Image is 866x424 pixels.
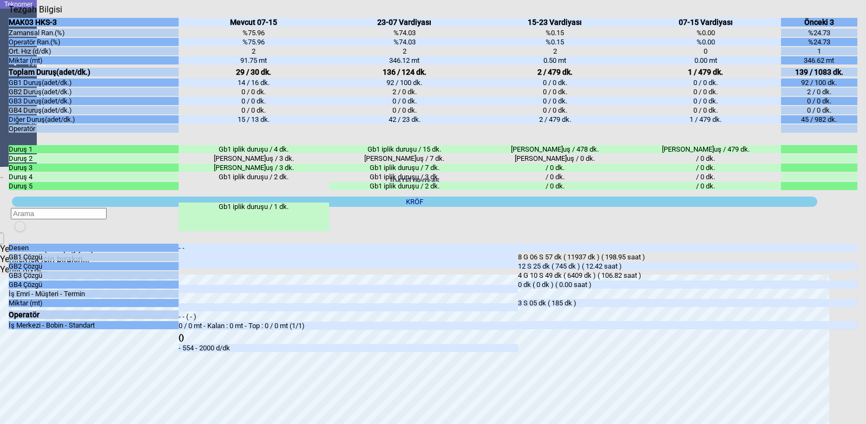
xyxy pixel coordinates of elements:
div: Gb1 iplik duruşu / 7 dk. [329,164,480,172]
div: Duruş 2 [9,154,179,162]
div: 1 / 479 dk. [631,115,781,123]
div: [PERSON_NAME]uş / 478 dk. [480,145,630,153]
div: 4 G 10 S 49 dk ( 6409 dk ) ( 106.82 saat ) [518,271,857,279]
div: 0 / 0 dk. [781,106,857,114]
div: 2 / 0 dk. [781,88,857,96]
div: 0 dk ( 0 dk ) ( 0.00 saat ) [518,281,857,289]
div: 0.50 mt [480,56,630,64]
div: 07-15 Vardiyası [631,18,781,27]
div: Tezgah Bilgisi [9,4,66,15]
div: GB3 Duruş(adet/dk.) [9,97,179,105]
div: 0 / 0 dk. [631,79,781,87]
div: / 0 dk. [480,173,630,181]
div: %74.03 [329,38,480,46]
div: 346.12 mt [329,56,480,64]
div: 45 / 982 dk. [781,115,857,123]
div: Ort. Hız (d/dk) [9,47,179,55]
div: 0 / 0 dk. [179,106,329,114]
div: / 0 dk. [631,164,781,172]
div: GB1 Çözgü [9,253,179,261]
div: 2 / 0 dk. [329,88,480,96]
div: 1 / 479 dk. [631,68,781,76]
div: / 0 dk. [631,154,781,162]
div: / 0 dk. [480,182,630,190]
div: 0 / 0 mt - Kalan : 0 mt - Top : 0 / 0 mt (1/1) [179,322,518,330]
div: - - [179,244,518,268]
div: Operatör Ran.(%) [9,38,179,46]
div: 139 / 1083 dk. [781,68,857,76]
div: GB4 Duruş(adet/dk.) [9,106,179,114]
div: GB4 Çözgü [9,281,179,289]
div: %24.73 [781,29,857,37]
div: 29 / 30 dk. [179,68,329,76]
div: Gb1 iplik duruşu / 2 dk. [179,173,329,201]
div: 15 / 13 dk. [179,115,329,123]
div: [PERSON_NAME]uş / 3 dk. [179,164,329,172]
div: Operatör [9,125,179,133]
div: Miktar (mt) [9,56,179,64]
div: 91.75 mt [179,56,329,64]
div: 42 / 23 dk. [329,115,480,123]
div: 136 / 124 dk. [329,68,480,76]
div: 0 / 0 dk. [329,97,480,105]
div: [PERSON_NAME]uş / 0 dk. [480,154,630,162]
div: Mevcut 07-15 [179,18,329,27]
div: 0 / 0 dk. [480,97,630,105]
div: GB1 Duruş(adet/dk.) [9,79,179,87]
div: Miktar (mt) [9,299,179,307]
div: Duruş 5 [9,182,179,190]
div: %74.03 [329,29,480,37]
div: İş Emri - Müşteri - Termin [9,290,179,298]
div: 0 / 0 dk. [631,106,781,114]
div: GB2 Çözgü [9,262,179,270]
div: Gb1 iplik duruşu / 3 dk. [329,173,480,181]
div: 0 / 0 dk. [480,79,630,87]
div: 92 / 100 dk. [329,79,480,87]
div: 0 / 0 dk. [179,88,329,96]
div: Zamansal Ran.(%) [9,29,179,37]
div: 14 / 16 dk. [179,79,329,87]
div: 0 / 0 dk. [179,97,329,105]
div: 0 / 0 dk. [631,88,781,96]
div: / 0 dk. [631,173,781,181]
div: 2 / 479 dk. [480,115,630,123]
div: / 0 dk. [631,182,781,190]
div: 0.00 mt [631,56,781,64]
div: 2 [480,47,630,55]
div: - 554 - 2000 d/dk [179,344,518,352]
div: 346.62 mt [781,56,857,64]
div: %24.73 [781,38,857,46]
div: Toplam Duruş(adet/dk.) [9,68,179,76]
div: 92 / 100 dk. [781,79,857,87]
div: GB3 Çözgü [9,271,179,279]
div: / 0 dk. [480,164,630,172]
div: Gb1 iplik duruşu / 2 dk. [329,182,480,190]
div: Önceki 3 [781,18,857,27]
div: %0.00 [631,29,781,37]
div: GB2 Duruş(adet/dk.) [9,88,179,96]
div: 0 [631,47,781,55]
div: [PERSON_NAME]uş / 3 dk. [179,154,329,162]
div: 0 / 0 dk. [480,88,630,96]
div: 1 [781,47,857,55]
div: İş Merkezi - Bobin - Standart [9,321,179,329]
div: 0 / 0 dk. [631,97,781,105]
div: %0.15 [480,38,630,46]
div: 2 / 479 dk. [480,68,630,76]
div: - - ( - ) [179,312,518,321]
div: 3 S 05 dk ( 185 dk ) [518,299,857,307]
div: Duruş 1 [9,145,179,153]
div: Operatör [9,310,179,319]
div: %0.00 [631,38,781,46]
div: [PERSON_NAME]uş / 7 dk. [329,154,480,162]
div: %75.96 [179,38,329,46]
div: Gb1 iplik duruşu / 15 dk. [329,145,480,153]
div: 2 [179,47,329,55]
div: %0.15 [480,29,630,37]
div: Gb1 iplik duruşu / 4 dk. [179,145,329,153]
div: Desen [9,244,179,252]
div: Gb1 iplik duruşu / 1 dk. [179,203,329,231]
div: 12 S 25 dk ( 745 dk ) ( 12.42 saat ) [518,262,857,270]
div: () [179,333,518,342]
div: 0 / 0 dk. [480,106,630,114]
